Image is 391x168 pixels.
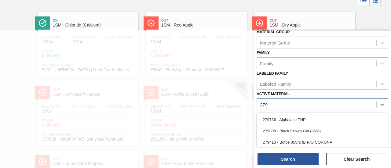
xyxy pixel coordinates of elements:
[257,137,388,148] div: 279413 - Bottle 355NRB P/O CORONA
[256,19,263,27] img: Ícone
[257,51,270,55] label: Family
[257,71,288,76] label: Labeled Family
[257,30,290,34] label: Material Group
[260,81,291,87] div: Labeled Family
[257,114,388,125] div: 279736 - Alphalase THP
[39,19,46,27] img: Ícone
[161,19,244,22] span: Out
[270,19,352,22] span: Out
[147,19,155,27] img: Ícone
[260,40,290,45] div: Material Group
[257,125,388,137] div: 279808 - Black Crown Gin (86%)
[53,23,135,27] span: 1SM - Chloride (Calcium)
[250,8,358,77] a: ÍconeOut1SM - Dry AppleBelow Min10/14Out Of Stock-Next Delivery10/28Stock0.000 KGActive Material1...
[270,23,352,27] span: 1SM - Dry Apple
[161,23,244,27] span: 1SM - Red Apple
[260,61,273,66] div: Family
[141,8,250,77] a: ÍconeOut1SM - Red AppleBelow Min10/14Out Of Stock-Next Delivery-Stock1,880.000 LActive Material78...
[257,92,290,96] label: Active Material
[53,19,135,22] span: Ok
[33,8,141,77] a: ÍconeOk1SM - Chloride (Calcium)Below Min10/14Out Of Stock10/14Next Delivery-Stock0.000 KGActive M...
